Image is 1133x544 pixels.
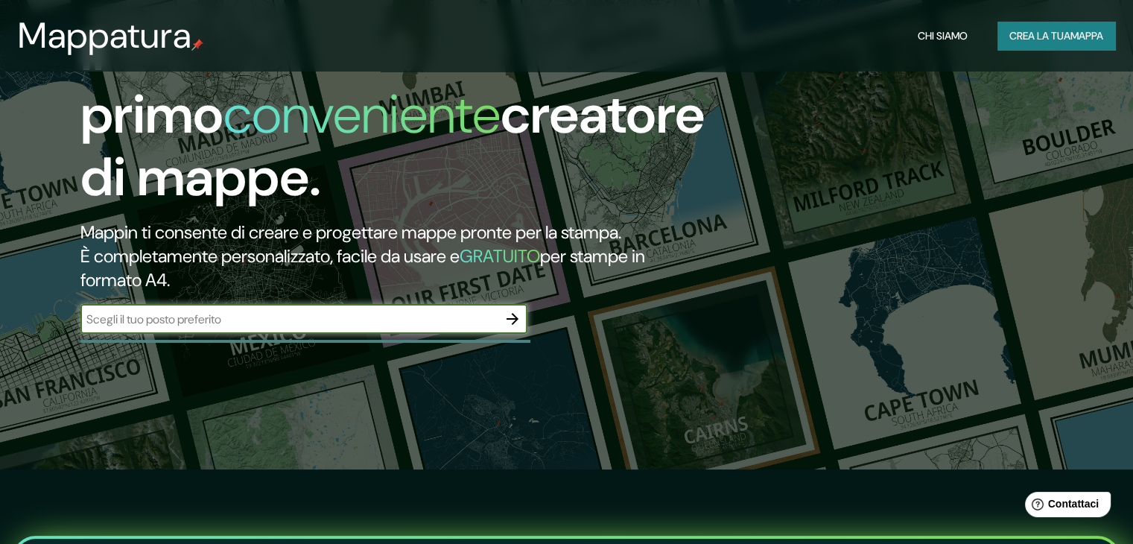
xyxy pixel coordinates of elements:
[918,29,968,42] font: Chi siamo
[1009,29,1070,42] font: Crea la tua
[997,22,1115,50] button: Crea la tuamappa
[80,244,460,268] font: È completamente personalizzato, facile da usare e
[223,80,501,149] font: conveniente
[80,311,498,328] input: Scegli il tuo posto preferito
[1070,29,1103,42] font: mappa
[18,12,191,59] font: Mappatura
[912,22,974,50] button: Chi siamo
[191,39,203,51] img: mappatura-pin
[460,244,540,268] font: GRATUITO
[80,244,645,291] font: per stampe in formato A4.
[1000,486,1117,528] iframe: Avvio widget di aiuto
[80,17,223,149] font: Il primo
[80,80,705,212] font: creatore di mappe.
[80,221,621,244] font: Mappin ti consente di creare e progettare mappe pronte per la stampa.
